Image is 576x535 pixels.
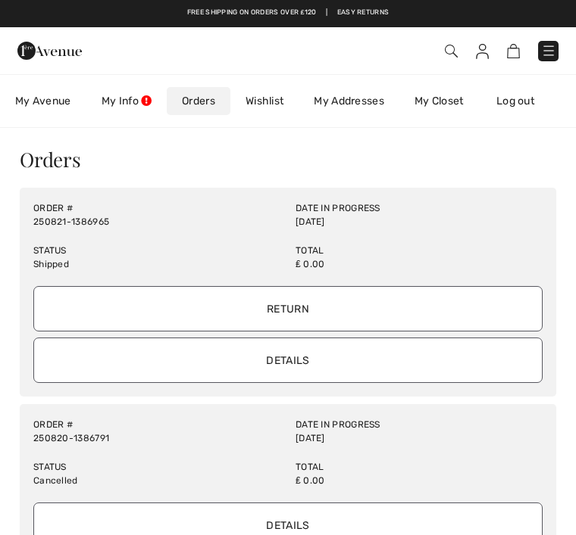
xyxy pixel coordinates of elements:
span: My Avenue [15,93,71,109]
label: Date in Progress [296,201,543,215]
div: Shipped [26,236,288,278]
img: My Info [476,44,489,59]
label: Total [296,460,543,474]
img: Search [445,45,458,58]
label: Order # [33,201,280,215]
a: Easy Returns [337,8,390,18]
input: Return [33,286,543,331]
div: [DATE] [288,194,550,236]
label: Order # [33,418,280,431]
input: Details [33,337,543,383]
a: Orders [167,87,230,115]
div: Orders [20,150,556,170]
div: ₤ 0.00 [288,236,550,278]
div: [DATE] [288,410,550,453]
span: | [326,8,327,18]
a: Free shipping on orders over ₤120 [187,8,317,18]
a: My Addresses [299,87,399,115]
label: Status [33,460,280,474]
a: My Info [86,87,167,115]
img: Menu [541,43,556,58]
div: Cancelled [26,453,288,495]
a: My Closet [399,87,479,115]
a: 250821-1386965 [33,216,109,227]
div: ₤ 0.00 [288,453,550,495]
img: Shopping Bag [507,44,520,58]
img: 1ère Avenue [17,36,82,66]
a: Wishlist [230,87,299,115]
a: Log out [481,87,565,115]
label: Total [296,244,543,257]
a: 250820-1386791 [33,433,109,443]
label: Date in Progress [296,418,543,431]
a: 1ère Avenue [17,44,82,57]
label: Status [33,244,280,257]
